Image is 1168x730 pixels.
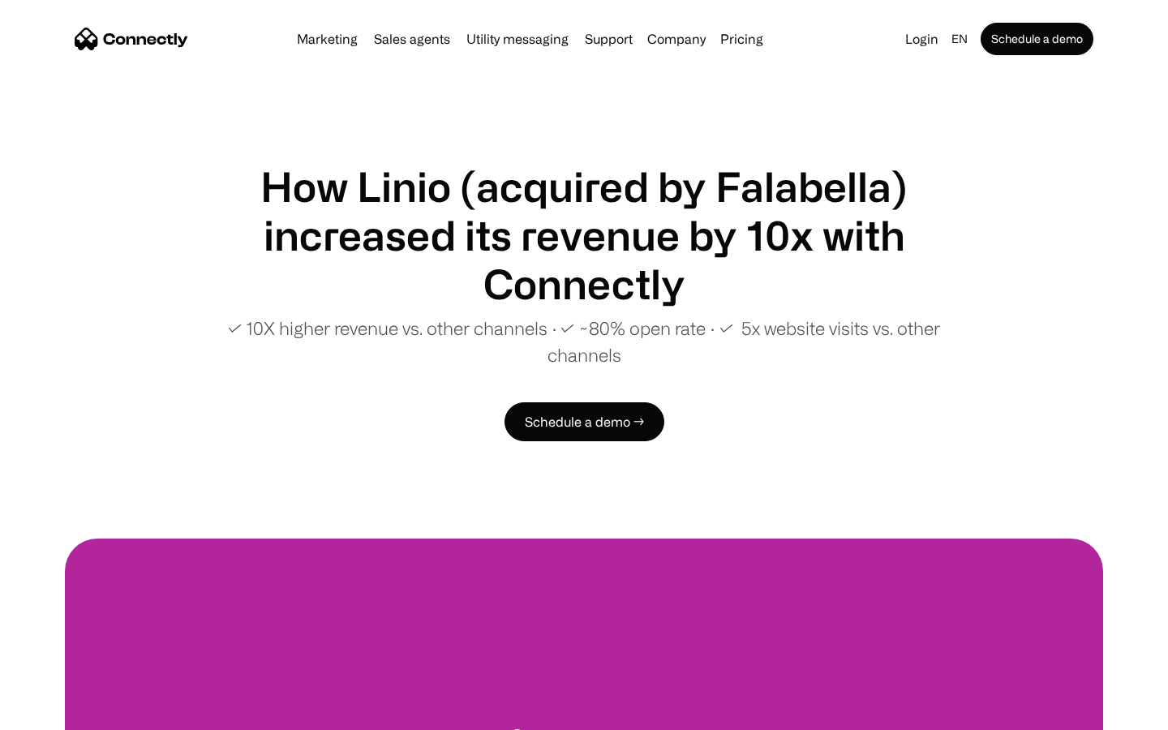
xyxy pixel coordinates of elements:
[505,402,664,441] a: Schedule a demo →
[195,162,973,308] h1: How Linio (acquired by Falabella) increased its revenue by 10x with Connectly
[647,28,706,50] div: Company
[32,702,97,724] ul: Language list
[578,32,639,45] a: Support
[195,315,973,368] p: ✓ 10X higher revenue vs. other channels ∙ ✓ ~80% open rate ∙ ✓ 5x website visits vs. other channels
[714,32,770,45] a: Pricing
[899,28,945,50] a: Login
[367,32,457,45] a: Sales agents
[16,700,97,724] aside: Language selected: English
[290,32,364,45] a: Marketing
[460,32,575,45] a: Utility messaging
[981,23,1093,55] a: Schedule a demo
[951,28,968,50] div: en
